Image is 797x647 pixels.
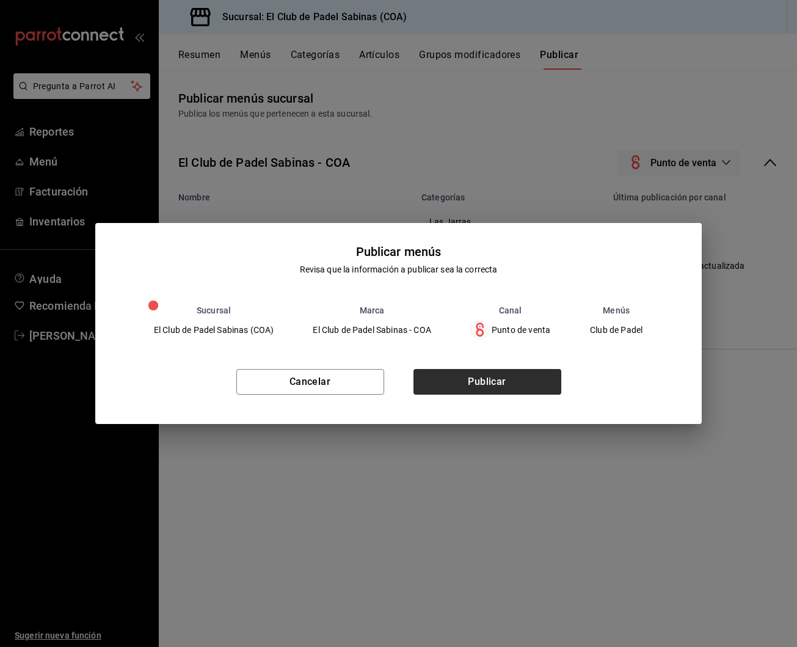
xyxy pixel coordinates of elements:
div: Publicar menús [356,243,442,261]
th: Canal [451,305,570,315]
button: Cancelar [236,369,384,395]
td: El Club de Padel Sabinas (COA) [134,315,294,345]
div: Revisa que la información a publicar sea la correcta [300,263,498,276]
span: Club de Padel [590,326,642,334]
th: Sucursal [134,305,294,315]
th: Menús [570,305,663,315]
div: Punto de venta [470,320,550,340]
td: El Club de Padel Sabinas - COA [293,315,451,345]
th: Marca [293,305,451,315]
button: Publicar [413,369,561,395]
